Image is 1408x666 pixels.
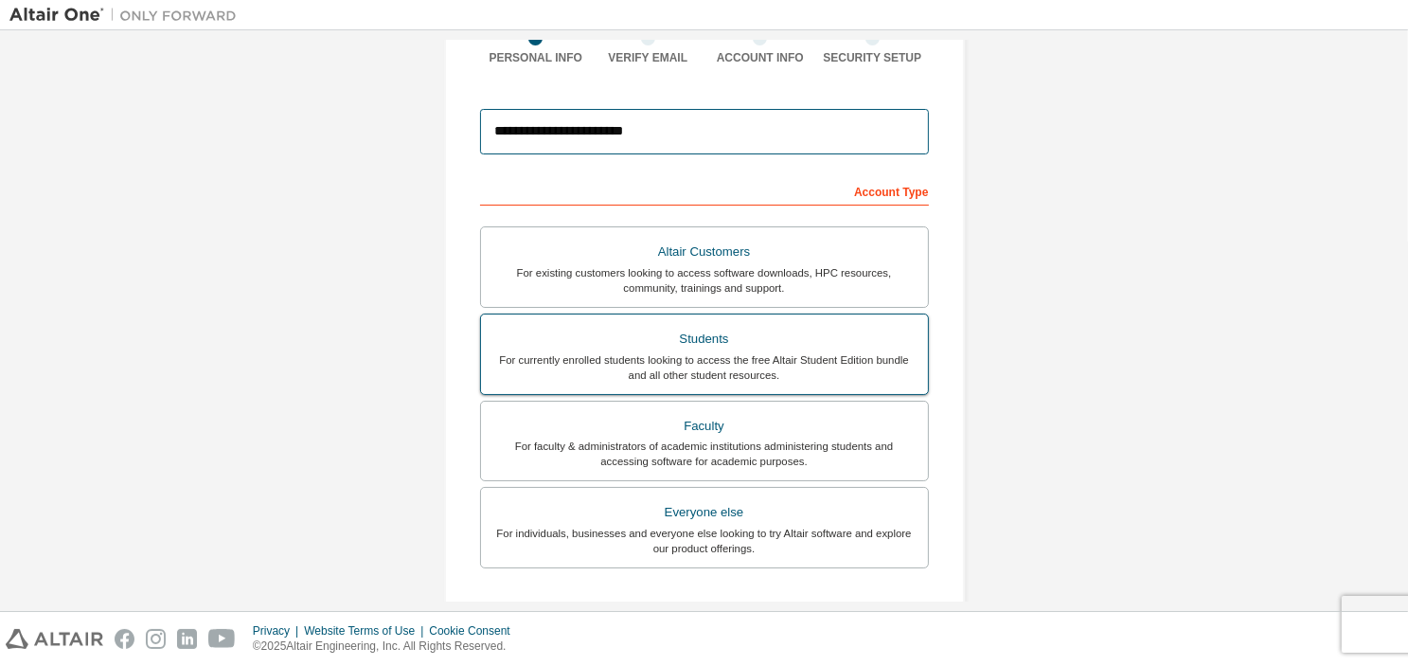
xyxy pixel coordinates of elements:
[304,623,429,639] div: Website Terms of Use
[253,623,304,639] div: Privacy
[704,50,817,65] div: Account Info
[146,629,166,649] img: instagram.svg
[6,629,103,649] img: altair_logo.svg
[492,439,917,469] div: For faculty & administrators of academic institutions administering students and accessing softwa...
[492,239,917,265] div: Altair Customers
[492,265,917,296] div: For existing customers looking to access software downloads, HPC resources, community, trainings ...
[492,352,917,383] div: For currently enrolled students looking to access the free Altair Student Edition bundle and all ...
[177,629,197,649] img: linkedin.svg
[492,526,917,556] div: For individuals, businesses and everyone else looking to try Altair software and explore our prod...
[492,413,917,440] div: Faculty
[429,623,521,639] div: Cookie Consent
[480,175,929,206] div: Account Type
[492,326,917,352] div: Students
[592,50,704,65] div: Verify Email
[115,629,134,649] img: facebook.svg
[253,639,522,655] p: © 2025 Altair Engineering, Inc. All Rights Reserved.
[492,499,917,526] div: Everyone else
[816,50,929,65] div: Security Setup
[480,597,929,627] div: Your Profile
[9,6,246,25] img: Altair One
[208,629,236,649] img: youtube.svg
[480,50,593,65] div: Personal Info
